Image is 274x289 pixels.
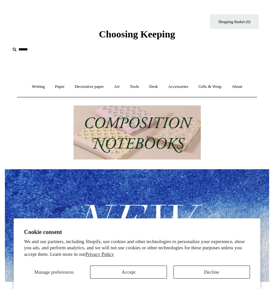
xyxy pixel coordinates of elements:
a: Shopping Basket (0) [210,14,259,29]
span: Choosing Keeping [99,29,175,39]
h2: Cookie consent [24,229,250,236]
a: Accessories [164,78,193,95]
button: Manage preferences [24,266,84,279]
p: We and our partners, including Shopify, use cookies and other technologies to personalize your ex... [24,239,250,258]
a: Art [109,78,124,95]
img: New.jpg__PID:f73bdf93-380a-4a35-bcfe-7823039498e1 [5,169,269,282]
a: Gifts & Wrap [194,78,226,95]
a: Paper [50,78,69,95]
a: Desk [145,78,163,95]
img: 202302 Composition ledgers.jpg__PID:69722ee6-fa44-49dd-a067-31375e5d54ec [74,105,201,160]
a: Decorative paper [70,78,108,95]
button: Decline [173,266,250,279]
a: Tools [125,78,144,95]
a: Privacy Policy [85,252,114,257]
a: Choosing Keeping [99,34,175,38]
a: About [227,78,247,95]
span: Manage preferences [34,269,74,275]
button: Accept [90,266,167,279]
a: Writing [27,78,49,95]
